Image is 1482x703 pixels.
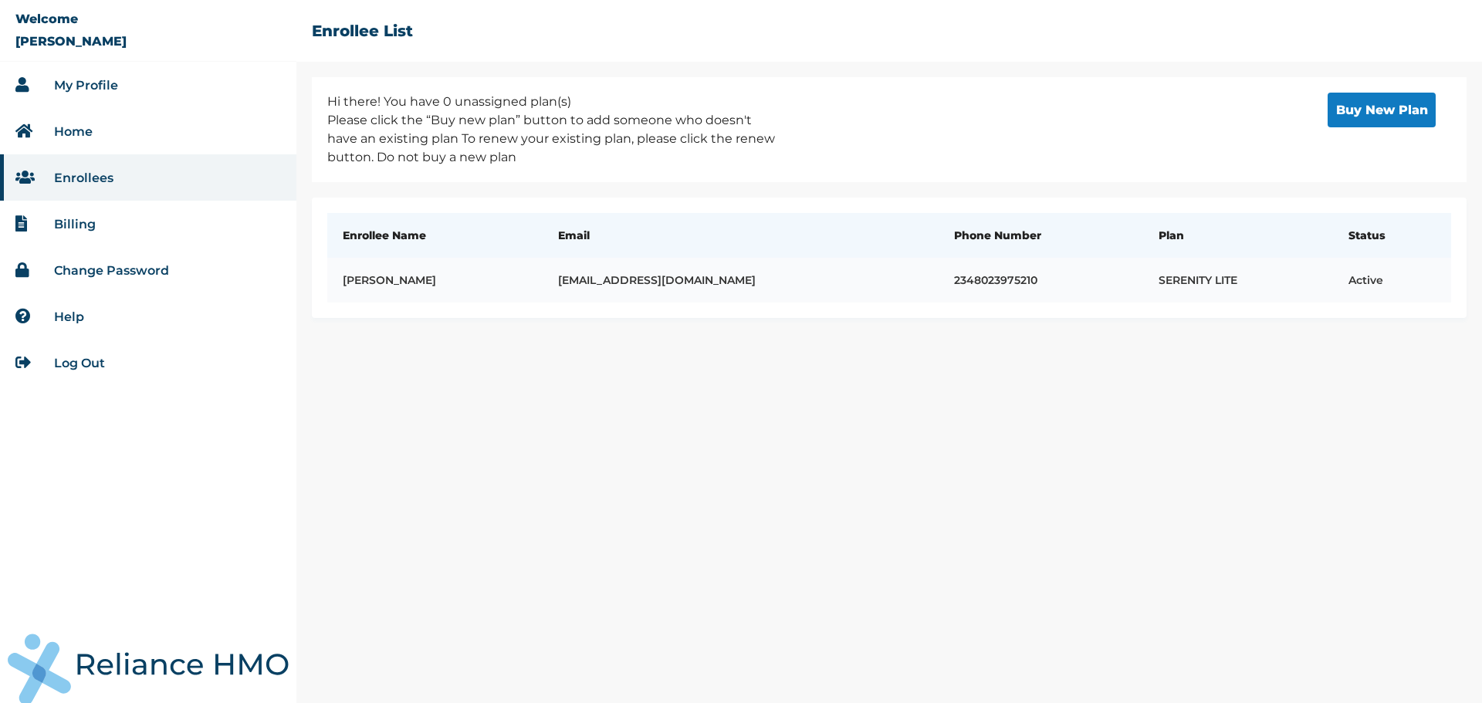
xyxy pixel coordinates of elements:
a: Enrollees [54,171,113,185]
td: [EMAIL_ADDRESS][DOMAIN_NAME] [543,258,939,302]
p: [PERSON_NAME] [15,34,127,49]
td: active [1333,258,1451,302]
h2: Enrollee List [312,22,413,40]
td: [PERSON_NAME] [327,258,543,302]
th: Email [543,213,939,258]
th: Status [1333,213,1451,258]
button: Buy New Plan [1328,93,1436,127]
td: SERENITY LITE [1143,258,1333,302]
th: Plan [1143,213,1333,258]
a: Help [54,309,84,324]
p: Welcome [15,12,78,26]
td: 2348023975210 [939,258,1143,302]
a: My Profile [54,78,118,93]
th: Enrollee Name [327,213,543,258]
a: Change Password [54,263,169,278]
a: Log Out [54,356,105,370]
p: Hi there! You have 0 unassigned plan(s) [327,93,783,111]
th: Phone Number [939,213,1143,258]
a: Home [54,124,93,139]
p: Please click the “Buy new plan” button to add someone who doesn't have an existing plan To renew ... [327,111,783,167]
a: Billing [54,217,96,232]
